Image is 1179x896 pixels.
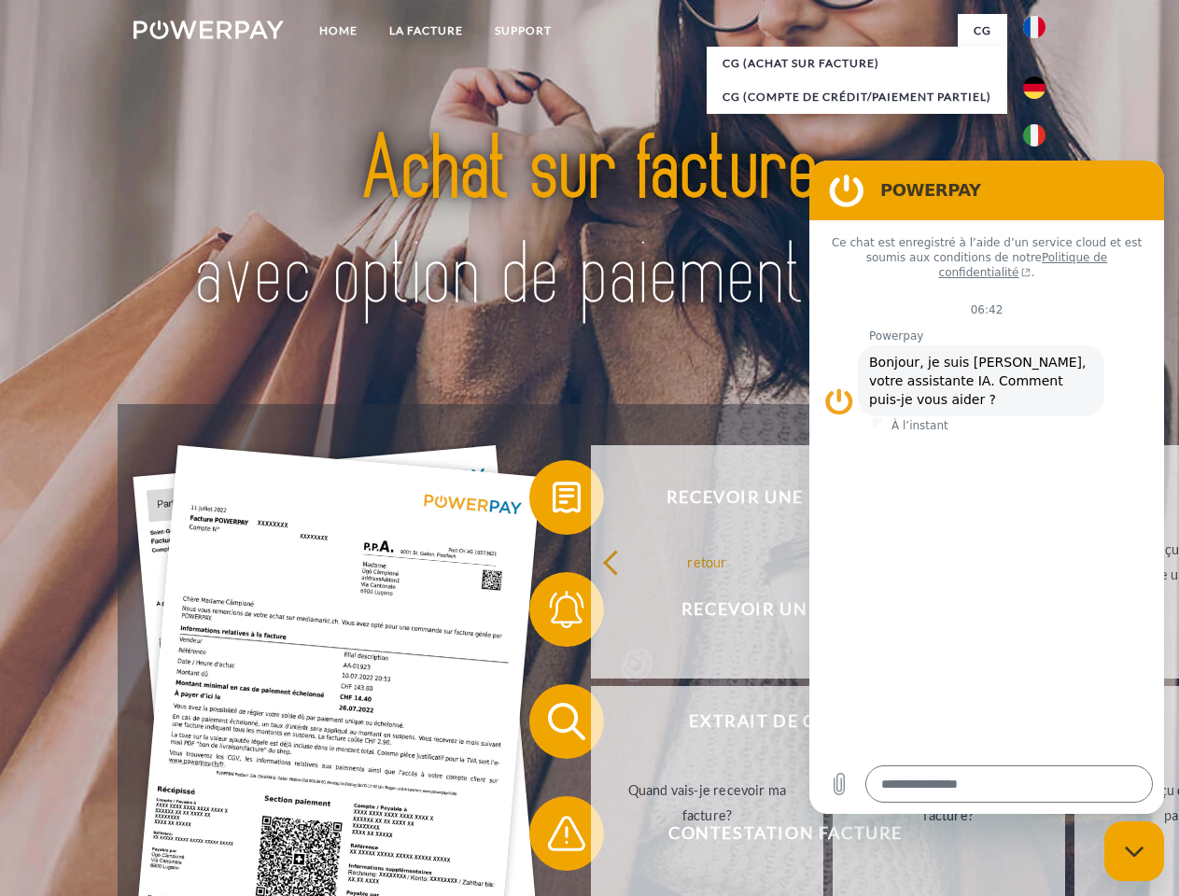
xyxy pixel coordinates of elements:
img: qb_bill.svg [543,474,590,521]
button: Contestation Facture [529,796,1015,871]
a: CG (achat sur facture) [707,47,1007,80]
a: CG (Compte de crédit/paiement partiel) [707,80,1007,114]
img: qb_bell.svg [543,586,590,633]
div: Quand vais-je recevoir ma facture? [602,777,812,828]
a: Home [303,14,373,48]
a: LA FACTURE [373,14,479,48]
a: Support [479,14,568,48]
iframe: Bouton de lancement de la fenêtre de messagerie, conversation en cours [1104,821,1164,881]
img: qb_warning.svg [543,810,590,857]
button: Recevoir une facture ? [529,460,1015,535]
button: Recevoir un rappel? [529,572,1015,647]
img: de [1023,77,1046,99]
img: logo-powerpay-white.svg [133,21,284,39]
img: it [1023,124,1046,147]
button: Extrait de compte [529,684,1015,759]
img: title-powerpay_fr.svg [178,90,1001,357]
img: qb_search.svg [543,698,590,745]
iframe: Fenêtre de messagerie [809,161,1164,814]
img: fr [1023,16,1046,38]
div: retour [602,549,812,574]
a: CG [958,14,1007,48]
